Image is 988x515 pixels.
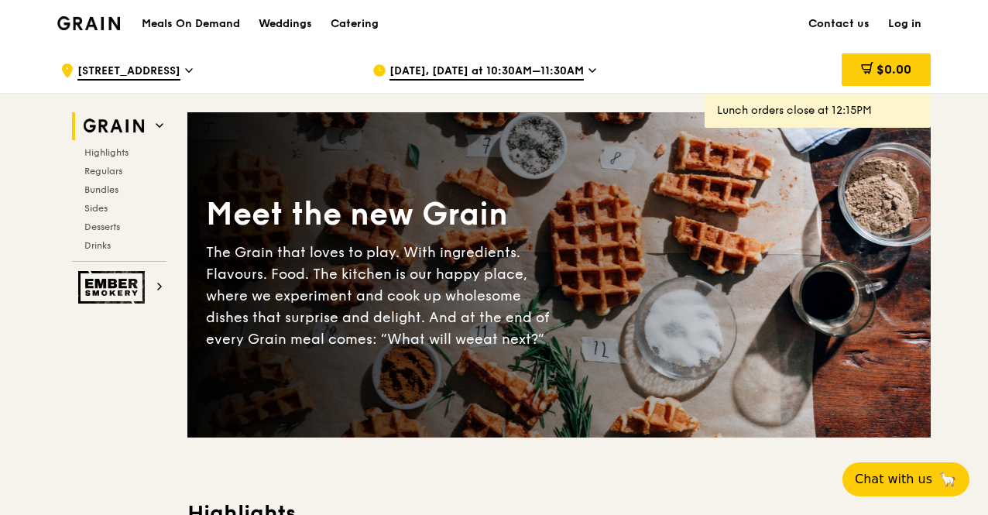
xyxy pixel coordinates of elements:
[389,64,584,81] span: [DATE], [DATE] at 10:30AM–11:30AM
[842,462,969,496] button: Chat with us🦙
[879,1,931,47] a: Log in
[84,203,108,214] span: Sides
[331,1,379,47] div: Catering
[78,112,149,140] img: Grain web logo
[84,166,122,177] span: Regulars
[259,1,312,47] div: Weddings
[717,103,918,118] div: Lunch orders close at 12:15PM
[321,1,388,47] a: Catering
[206,242,559,350] div: The Grain that loves to play. With ingredients. Flavours. Food. The kitchen is our happy place, w...
[855,470,932,489] span: Chat with us
[84,184,118,195] span: Bundles
[84,147,129,158] span: Highlights
[78,271,149,304] img: Ember Smokery web logo
[84,240,111,251] span: Drinks
[206,194,559,235] div: Meet the new Grain
[877,62,911,77] span: $0.00
[249,1,321,47] a: Weddings
[475,331,544,348] span: eat next?”
[799,1,879,47] a: Contact us
[57,16,120,30] img: Grain
[84,221,120,232] span: Desserts
[142,16,240,32] h1: Meals On Demand
[938,470,957,489] span: 🦙
[77,64,180,81] span: [STREET_ADDRESS]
